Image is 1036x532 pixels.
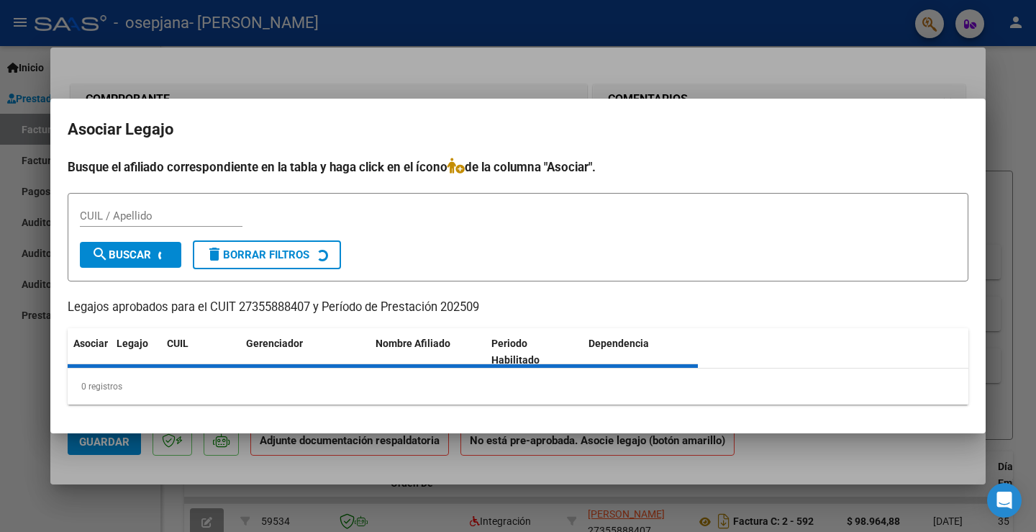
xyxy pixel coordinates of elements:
[376,338,450,349] span: Nombre Afiliado
[80,242,181,268] button: Buscar
[73,338,108,349] span: Asociar
[91,245,109,263] mat-icon: search
[583,328,699,376] datatable-header-cell: Dependencia
[987,483,1022,518] div: Open Intercom Messenger
[491,338,540,366] span: Periodo Habilitado
[161,328,240,376] datatable-header-cell: CUIL
[206,245,223,263] mat-icon: delete
[193,240,341,269] button: Borrar Filtros
[117,338,148,349] span: Legajo
[206,248,309,261] span: Borrar Filtros
[240,328,370,376] datatable-header-cell: Gerenciador
[589,338,649,349] span: Dependencia
[167,338,188,349] span: CUIL
[68,299,968,317] p: Legajos aprobados para el CUIT 27355888407 y Período de Prestación 202509
[68,116,968,143] h2: Asociar Legajo
[486,328,583,376] datatable-header-cell: Periodo Habilitado
[246,338,303,349] span: Gerenciador
[370,328,486,376] datatable-header-cell: Nombre Afiliado
[111,328,161,376] datatable-header-cell: Legajo
[68,158,968,176] h4: Busque el afiliado correspondiente en la tabla y haga click en el ícono de la columna "Asociar".
[68,369,968,405] div: 0 registros
[68,328,111,376] datatable-header-cell: Asociar
[91,248,151,261] span: Buscar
